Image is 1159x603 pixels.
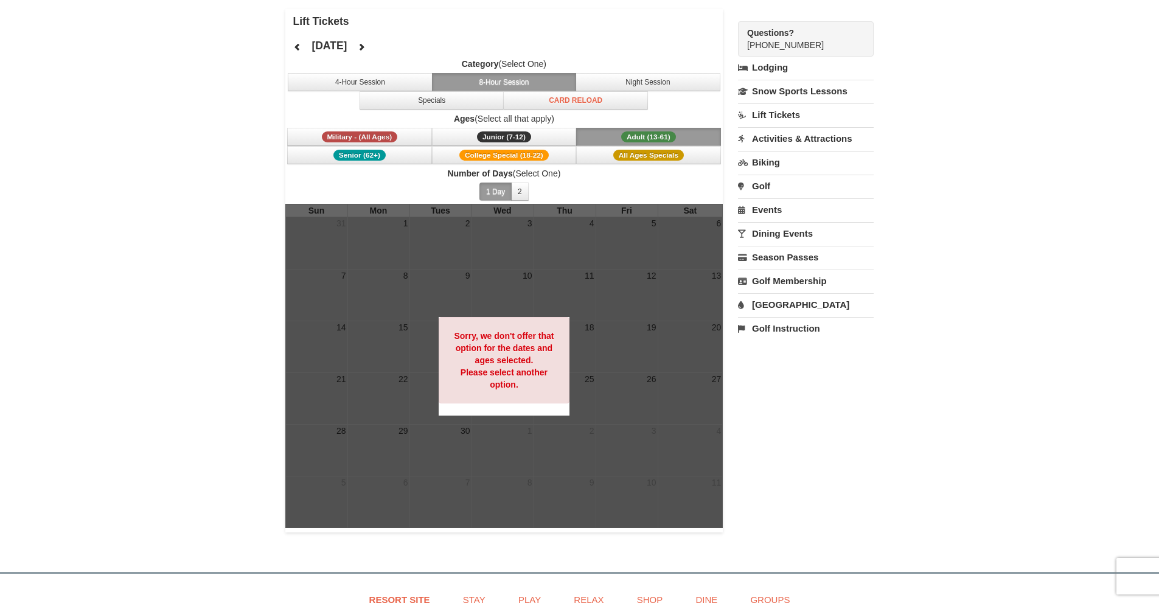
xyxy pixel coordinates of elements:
[454,114,475,124] strong: Ages
[613,150,684,161] span: All Ages Specials
[738,127,874,150] a: Activities & Attractions
[621,131,676,142] span: Adult (13-61)
[738,222,874,245] a: Dining Events
[432,128,577,146] button: Junior (7-12)
[479,183,512,201] button: 1 Day
[747,27,852,50] span: [PHONE_NUMBER]
[738,175,874,197] a: Golf
[459,150,549,161] span: College Special (18-22)
[738,270,874,292] a: Golf Membership
[432,146,577,164] button: College Special (18-22)
[454,331,554,389] strong: Sorry, we don't offer that option for the dates and ages selected. Please select another option.
[287,128,432,146] button: Military - (All Ages)
[738,317,874,340] a: Golf Instruction
[576,146,721,164] button: All Ages Specials
[738,103,874,126] a: Lift Tickets
[312,40,347,52] h4: [DATE]
[738,80,874,102] a: Snow Sports Lessons
[738,151,874,173] a: Biking
[322,131,398,142] span: Military - (All Ages)
[503,91,648,110] button: Card Reload
[747,28,794,38] strong: Questions?
[738,293,874,316] a: [GEOGRAPHIC_DATA]
[288,73,433,91] button: 4-Hour Session
[738,57,874,78] a: Lodging
[285,58,723,70] label: (Select One)
[738,198,874,221] a: Events
[477,131,531,142] span: Junior (7-12)
[432,73,577,91] button: 8-Hour Session
[738,246,874,268] a: Season Passes
[462,59,499,69] strong: Category
[447,169,512,178] strong: Number of Days
[511,183,529,201] button: 2
[333,150,386,161] span: Senior (62+)
[360,91,504,110] button: Specials
[293,15,723,27] h4: Lift Tickets
[285,113,723,125] label: (Select all that apply)
[285,167,723,180] label: (Select One)
[576,73,720,91] button: Night Session
[287,146,432,164] button: Senior (62+)
[576,128,721,146] button: Adult (13-61)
